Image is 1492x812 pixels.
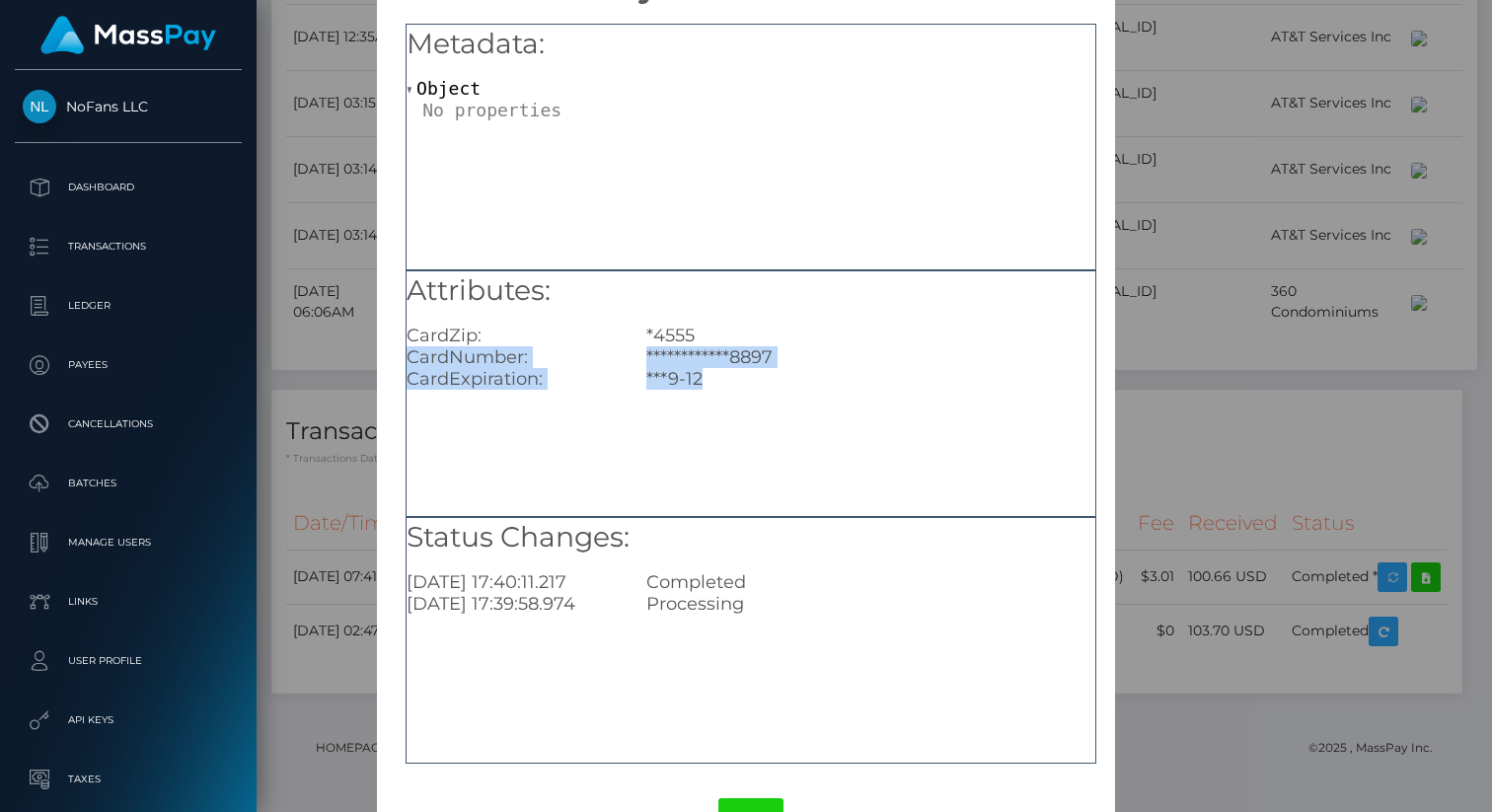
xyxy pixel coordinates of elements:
p: Links [23,587,234,617]
div: Processing [632,593,1110,615]
p: Batches [23,469,234,498]
div: CardZip: [392,325,632,346]
p: API Keys [23,705,234,735]
div: [DATE] 17:40:11.217 [392,571,632,593]
div: CardNumber: [392,346,632,368]
h5: Attributes: [407,271,1095,311]
div: Completed [632,571,1110,593]
div: [DATE] 17:39:58.974 [392,593,632,615]
p: Taxes [23,765,234,794]
div: *4555 [632,325,1110,346]
p: Payees [23,350,234,380]
img: NoFans LLC [23,90,56,123]
h5: Status Changes: [407,518,1095,557]
p: Transactions [23,232,234,261]
p: Cancellations [23,409,234,439]
img: MassPay Logo [40,16,216,54]
h5: Metadata: [407,25,1095,64]
div: CardExpiration: [392,368,632,390]
p: Manage Users [23,528,234,557]
p: Dashboard [23,173,234,202]
p: Ledger [23,291,234,321]
span: NoFans LLC [15,98,242,115]
p: User Profile [23,646,234,676]
span: Object [416,78,481,99]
